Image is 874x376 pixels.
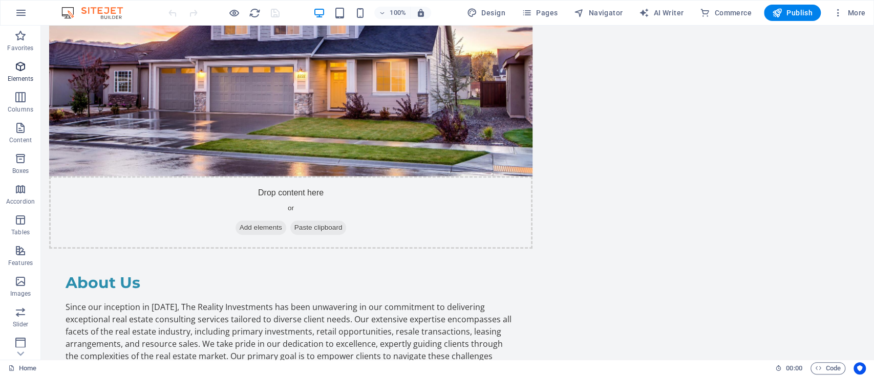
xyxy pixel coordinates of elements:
h6: 100% [390,7,406,19]
span: Paste clipboard [249,195,306,209]
button: AI Writer [635,5,688,21]
p: Tables [11,228,30,236]
button: Pages [518,5,562,21]
span: Commerce [700,8,752,18]
span: : [793,364,795,372]
button: Design [463,5,509,21]
span: Code [815,362,841,374]
i: On resize automatically adjust zoom level to fit chosen device. [416,8,425,17]
button: Commerce [696,5,756,21]
span: Publish [772,8,813,18]
p: Content [9,136,32,144]
div: Design (Ctrl+Alt+Y) [463,5,509,21]
span: Design [467,8,505,18]
button: Usercentrics [854,362,866,374]
div: Drop content here [8,150,492,223]
button: Click here to leave preview mode and continue editing [228,7,240,19]
img: Editor Logo [59,7,136,19]
p: Favorites [7,44,33,52]
span: 00 00 [786,362,802,374]
p: Boxes [12,167,29,175]
button: More [829,5,869,21]
i: Reload page [249,7,261,19]
p: Images [10,290,31,298]
button: reload [248,7,261,19]
p: Slider [13,320,29,328]
p: Columns [8,105,33,114]
span: More [833,8,865,18]
p: Elements [8,75,34,83]
button: Navigator [570,5,627,21]
button: Publish [764,5,821,21]
span: Pages [522,8,558,18]
span: AI Writer [639,8,684,18]
button: Code [811,362,845,374]
p: Accordion [6,197,35,206]
h6: Session time [775,362,802,374]
button: 100% [374,7,411,19]
p: Features [8,259,33,267]
span: Add elements [195,195,245,209]
a: Click to cancel selection. Double-click to open Pages [8,362,36,374]
span: Navigator [574,8,623,18]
